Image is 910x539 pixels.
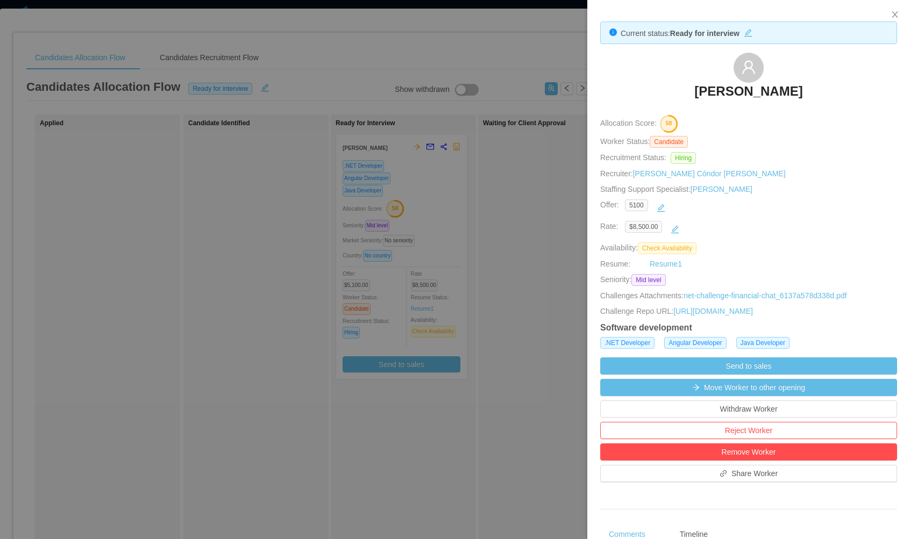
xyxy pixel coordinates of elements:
[600,357,897,375] button: Send to sales
[664,337,726,349] span: Angular Developer
[600,443,897,461] button: Remove Worker
[694,83,802,106] a: [PERSON_NAME]
[600,323,692,332] strong: Software development
[600,337,655,349] span: .NET Developer
[666,221,684,238] button: icon: edit
[631,274,665,286] span: Mid level
[671,152,696,164] span: Hiring
[650,258,682,270] a: Resume1
[600,243,701,252] span: Availability:
[600,290,684,301] span: Challenges Attachments:
[600,400,897,418] button: Withdraw Worker
[625,199,648,211] span: 5100
[633,169,786,178] a: [PERSON_NAME] Cóndor [PERSON_NAME]
[600,306,673,317] span: Challenge Repo URL:
[600,153,666,162] span: Recruitment Status:
[600,119,657,128] span: Allocation Score:
[600,185,752,193] span: Staffing Support Specialist:
[666,120,672,127] text: 58
[600,137,650,146] span: Worker Status:
[684,291,847,300] a: net-challenge-financial-chat_6137a578d338d.pdf
[621,29,670,38] span: Current status:
[600,422,897,439] button: Reject Worker
[673,307,753,315] a: [URL][DOMAIN_NAME]
[638,242,696,254] span: Check Availability
[891,10,899,19] i: icon: close
[694,83,802,100] h3: [PERSON_NAME]
[600,465,897,482] button: icon: linkShare Worker
[670,29,740,38] strong: Ready for interview
[736,337,790,349] span: Java Developer
[600,379,897,396] button: icon: arrow-rightMove Worker to other opening
[600,260,630,268] span: Resume:
[652,199,670,217] button: icon: edit
[740,26,757,37] button: icon: edit
[625,221,662,233] span: $8,500.00
[741,60,756,75] i: icon: user
[609,28,617,36] i: icon: info-circle
[650,136,688,148] span: Candidate
[657,114,678,132] button: 58
[600,274,631,286] span: Seniority:
[600,169,786,178] span: Recruiter:
[691,185,752,193] a: [PERSON_NAME]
